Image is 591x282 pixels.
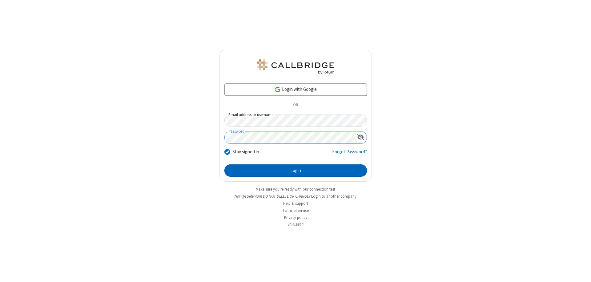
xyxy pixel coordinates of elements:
button: Login [224,164,367,177]
img: google-icon.png [274,86,281,93]
a: Privacy policy [284,215,307,220]
a: Terms of service [283,208,309,213]
a: Forgot Password? [332,148,367,160]
input: Password [225,131,355,143]
a: Login with Google [224,83,367,96]
img: QA Selenium DO NOT DELETE OR CHANGE [255,59,336,74]
button: Login to another company [311,193,356,199]
a: Help & support [283,201,308,206]
iframe: Chat [576,266,586,278]
label: Stay signed in [232,148,259,155]
input: Email address or username [224,115,367,127]
a: Make sure you're ready with our connection test [256,187,335,192]
span: OR [291,101,300,110]
li: Not QA Selenium DO NOT DELETE OR CHANGE? [219,193,372,199]
li: v2.6.353.2 [219,222,372,228]
div: Show password [355,131,367,143]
